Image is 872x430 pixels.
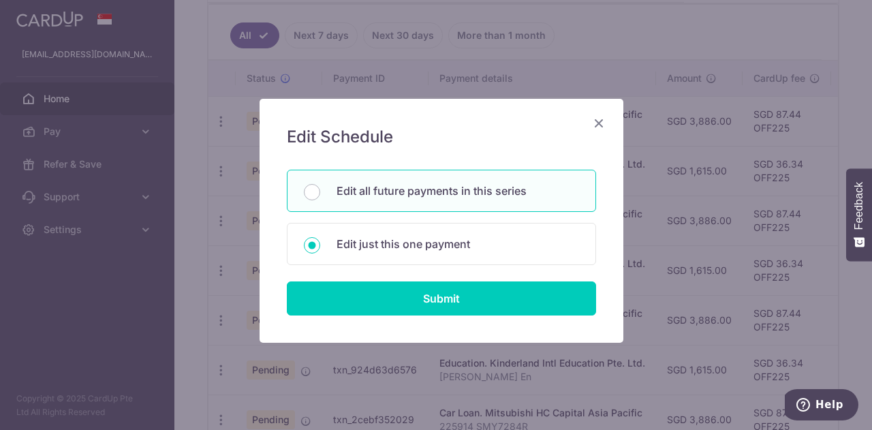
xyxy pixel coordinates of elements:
span: Feedback [853,182,865,230]
h5: Edit Schedule [287,126,596,148]
button: Feedback - Show survey [846,168,872,261]
button: Close [591,115,607,132]
p: Edit all future payments in this series [337,183,579,199]
p: Edit just this one payment [337,236,579,252]
input: Submit [287,281,596,316]
iframe: Opens a widget where you can find more information [785,389,858,423]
